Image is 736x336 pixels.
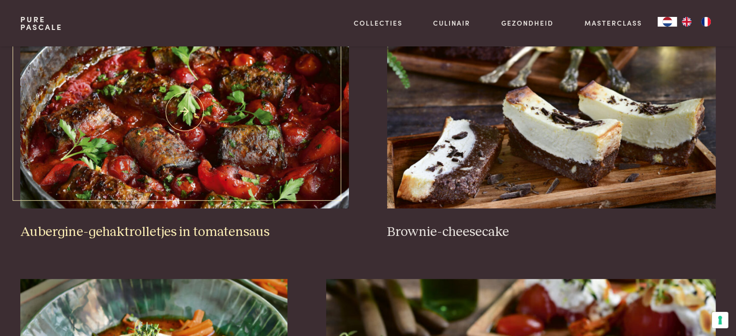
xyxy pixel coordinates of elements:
img: Aubergine-gehaktrolletjes in tomatensaus [20,15,348,208]
h3: Aubergine-gehaktrolletjes in tomatensaus [20,224,348,241]
div: Language [658,17,677,27]
a: NL [658,17,677,27]
img: Brownie-cheesecake [387,15,715,208]
a: Culinair [433,18,470,28]
a: PurePascale [20,15,62,31]
button: Uw voorkeuren voor toestemming voor trackingtechnologieën [712,312,728,328]
aside: Language selected: Nederlands [658,17,716,27]
a: Brownie-cheesecake Brownie-cheesecake [387,15,715,240]
a: EN [677,17,696,27]
h3: Brownie-cheesecake [387,224,715,241]
a: Gezondheid [501,18,554,28]
ul: Language list [677,17,716,27]
a: FR [696,17,716,27]
a: Aubergine-gehaktrolletjes in tomatensaus Aubergine-gehaktrolletjes in tomatensaus [20,15,348,240]
a: Masterclass [585,18,642,28]
a: Collecties [354,18,403,28]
